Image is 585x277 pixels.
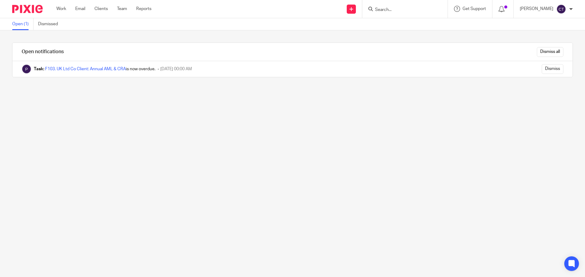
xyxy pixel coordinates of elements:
input: Search [374,7,429,13]
div: is now overdue. [34,66,155,72]
a: Email [75,6,85,12]
img: Pixie [12,5,43,13]
b: Task: [34,67,44,71]
img: Pixie [22,64,31,74]
a: Open (1) [12,18,34,30]
a: Work [56,6,66,12]
a: Clients [94,6,108,12]
a: Team [117,6,127,12]
span: Get Support [463,7,486,11]
input: Dismiss [542,64,563,74]
p: [PERSON_NAME] [520,6,553,12]
a: Dismissed [38,18,62,30]
input: Dismiss all [537,47,563,57]
a: Reports [136,6,151,12]
h1: Open notifications [22,49,64,55]
a: F103. UK Ltd Co Client: Annual AML & CRA [45,67,126,71]
span: [DATE] 00:00 AM [160,67,192,71]
img: svg%3E [556,4,566,14]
